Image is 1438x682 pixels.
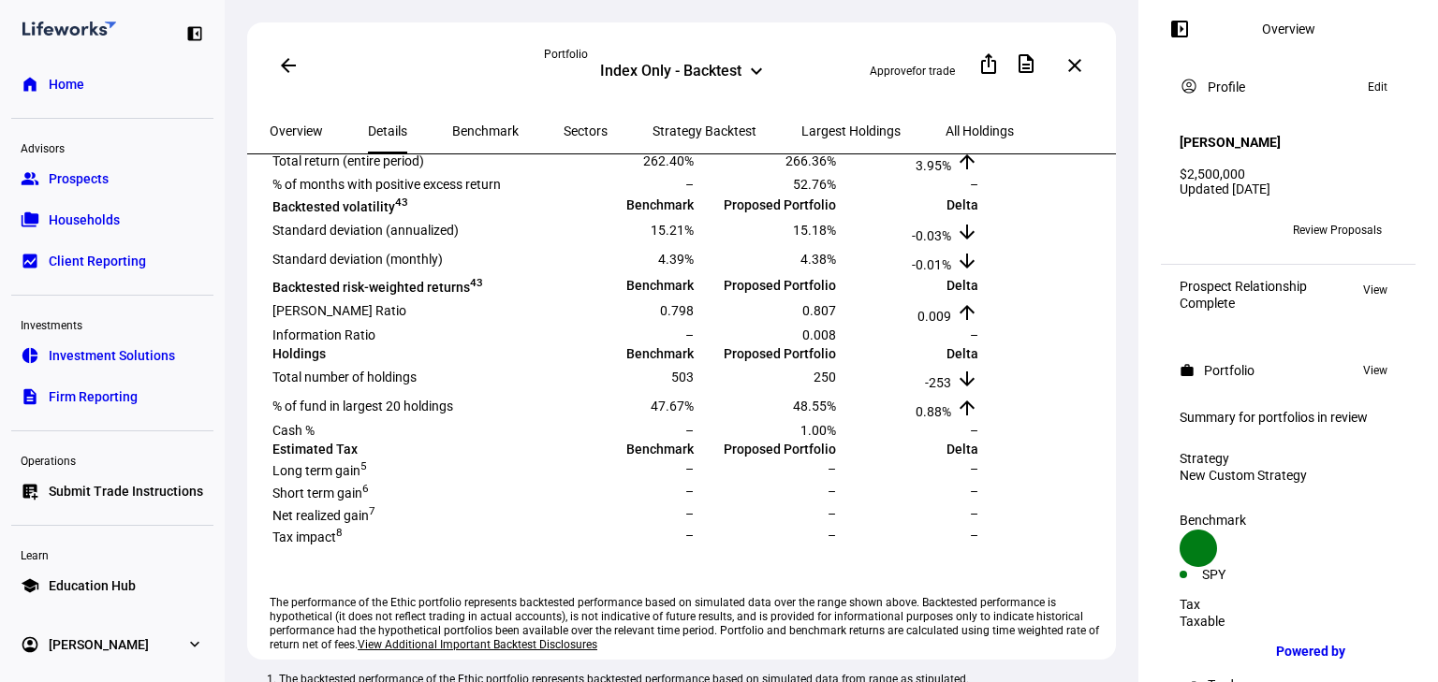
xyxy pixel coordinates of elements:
td: Benchmark [554,441,695,457]
eth-panel-overview-card-header: Profile [1180,76,1397,98]
mat-icon: arrow_back [277,54,300,77]
mat-icon: arrow_downward [956,368,978,390]
button: View [1354,359,1397,382]
div: Index Only - Backtest [600,62,741,84]
mat-icon: arrow_downward [956,250,978,272]
td: Benchmark [554,275,695,296]
span: Approve [870,65,912,78]
span: Overview [270,124,323,138]
div: Summary for portfolios in review [1180,410,1397,425]
a: groupProspects [11,160,213,197]
span: % of months with positive excess return [272,177,501,192]
td: Proposed Portfolio [697,195,837,215]
button: Approvefor trade [855,56,970,86]
mat-icon: arrow_upward [956,301,978,324]
span: – [970,484,978,499]
td: Backtested risk-weighted returns [271,275,552,296]
div: Profile [1208,80,1245,94]
span: – [685,327,694,342]
span: Net realized gain [272,508,375,523]
eth-mat-symbol: expand_more [185,635,204,654]
eth-mat-symbol: left_panel_close [185,24,204,43]
span: Review Proposals [1293,215,1382,245]
span: Edit [1368,76,1387,98]
div: Updated [DATE] [1180,181,1397,196]
div: Portfolio [1204,363,1255,378]
span: Home [49,75,84,94]
span: Investment Solutions [49,346,175,365]
div: Tax [1180,597,1397,612]
span: Tax impact [272,530,343,544]
span: 250 [814,370,836,385]
td: Estimated Tax [271,441,552,457]
div: Learn [11,541,213,567]
span: 0.807 [802,303,836,318]
span: – [828,461,836,476]
span: [PERSON_NAME] [49,635,149,654]
div: Taxable [1180,614,1397,629]
eth-mat-symbol: folder_copy [21,210,39,229]
span: View Additional Important Backtest Disclosures [358,638,597,651]
span: View [1363,279,1387,301]
span: Prospects [49,169,109,188]
sup: 4 [470,276,477,289]
span: – [685,528,694,543]
eth-mat-symbol: home [21,75,39,94]
sup: 3 [477,276,483,289]
sup: 6 [362,482,369,495]
span: 0.008 [802,327,836,342]
a: homeHome [11,65,213,103]
span: – [685,423,694,438]
span: % of fund in largest 20 holdings [272,399,453,414]
span: 15.21% [651,223,694,238]
span: – [970,423,978,438]
eth-mat-symbol: bid_landscape [21,252,39,270]
td: Delta [839,195,979,215]
span: View [1363,359,1387,382]
span: Total return (entire period) [272,153,424,168]
div: SPY [1202,567,1288,582]
sup: 5 [360,460,367,473]
mat-icon: ios_share [977,52,1000,75]
span: 15.18% [793,223,836,238]
span: Submit Trade Instructions [49,482,203,501]
span: -253 [925,375,951,390]
div: Advisors [11,134,213,160]
span: 47.67% [651,399,694,414]
span: IW [1188,224,1201,237]
td: Proposed Portfolio [697,441,837,457]
eth-panel-overview-card-header: Portfolio [1180,359,1397,382]
span: -0.03% [912,228,951,243]
span: Benchmark [452,124,519,138]
span: All Holdings [946,124,1014,138]
td: Proposed Portfolio [697,275,837,296]
div: New Custom Strategy [1180,468,1397,483]
span: 266.36% [785,153,836,168]
span: Cash % [272,423,315,438]
span: 4.38% [800,252,836,267]
span: 0.798 [660,303,694,318]
span: Long term gain [272,463,367,478]
td: Backtested volatility [271,195,552,215]
span: 0.88% [916,404,951,419]
mat-icon: close [1064,54,1086,77]
eth-mat-symbol: list_alt_add [21,482,39,501]
td: Benchmark [554,345,695,362]
eth-mat-symbol: group [21,169,39,188]
eth-mat-symbol: account_circle [21,635,39,654]
span: – [970,528,978,543]
h4: [PERSON_NAME] [1180,135,1281,150]
a: bid_landscapeClient Reporting [11,242,213,280]
mat-icon: arrow_upward [956,151,978,173]
sup: 7 [369,504,375,517]
span: 3.95% [916,158,951,173]
mat-icon: arrow_downward [956,221,978,243]
mat-icon: description [1015,52,1037,75]
button: View [1354,279,1397,301]
mat-icon: keyboard_arrow_down [745,60,768,82]
td: Holdings [271,345,552,362]
span: – [685,506,694,521]
div: Prospect Relationship [1180,279,1307,294]
span: – [970,327,978,342]
mat-icon: arrow_upward [956,397,978,419]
